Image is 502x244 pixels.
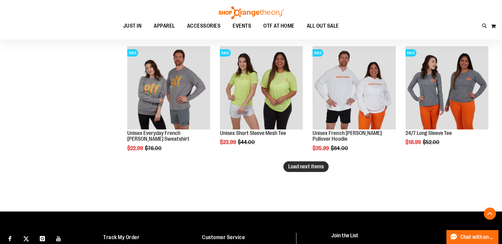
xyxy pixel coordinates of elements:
div: product [309,43,398,167]
span: Load next items [288,163,324,170]
span: $23.99 [220,139,237,145]
span: SALE [127,49,138,57]
a: Product image for Unisex French Terry Pullover HoodieSALE [312,46,395,130]
img: Product image for Unisex French Terry Pullover Hoodie [312,46,395,129]
h4: Join the List [331,233,489,244]
a: Product image for Unisex Everyday French Terry Crewneck SweatshirtSALE [127,46,210,130]
span: ALL OUT SALE [307,19,339,33]
span: $18.99 [405,139,422,145]
span: OTF AT HOME [263,19,295,33]
span: Chat with an Expert [460,234,495,240]
img: Product image for 24/7 Long Sleeve Tee [405,46,488,129]
span: EVENTS [233,19,251,33]
span: ACCESSORIES [187,19,221,33]
a: 24/7 Long Sleeve Tee [405,130,452,136]
a: Visit our Youtube page [53,233,64,243]
span: $35.99 [312,145,330,151]
a: Visit our X page [21,233,32,243]
a: Unisex French [PERSON_NAME] Pullover Hoodie [312,130,381,142]
a: Unisex Everyday French [PERSON_NAME] Sweatshirt [127,130,190,142]
span: $84.00 [331,145,349,151]
div: product [124,43,213,167]
img: Shop Orangetheory [218,6,285,19]
img: Product image for Unisex Everyday French Terry Crewneck Sweatshirt [127,46,210,129]
span: $22.99 [127,145,144,151]
span: APPAREL [154,19,175,33]
span: JUST IN [123,19,142,33]
div: product [217,43,306,161]
button: Load next items [283,161,329,172]
span: SALE [220,49,231,57]
button: Chat with an Expert [446,230,499,244]
a: Unisex Short Sleeve Mesh Tee [220,130,286,136]
a: Track My Order [103,234,139,240]
a: Visit our Instagram page [37,233,48,243]
span: $76.00 [145,145,162,151]
span: SALE [312,49,323,57]
a: Visit our Facebook page [5,233,15,243]
div: product [402,43,491,161]
span: $52.00 [423,139,440,145]
a: Product image for Unisex Short Sleeve Mesh TeeSALE [220,46,303,130]
span: SALE [405,49,416,57]
span: $44.00 [238,139,256,145]
button: Back To Top [484,208,496,220]
a: Customer Service [202,234,245,240]
img: Twitter [23,236,29,242]
a: Product image for 24/7 Long Sleeve TeeSALE [405,46,488,130]
img: Product image for Unisex Short Sleeve Mesh Tee [220,46,303,129]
